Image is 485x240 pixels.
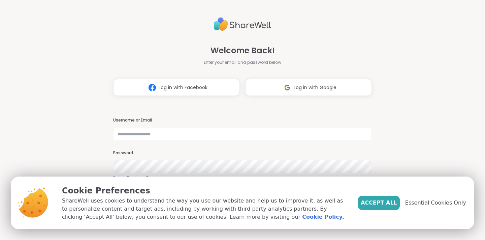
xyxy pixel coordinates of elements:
button: Log in with Google [245,79,372,96]
span: Accept All [361,199,397,207]
button: Log in with Facebook [113,79,240,96]
button: Accept All [358,196,400,210]
span: Essential Cookies Only [405,199,466,207]
a: Cookie Policy. [302,213,344,221]
span: Welcome Back! [211,45,275,57]
h3: Username or Email [113,117,372,123]
h3: Password [113,150,372,156]
span: Log in with Facebook [159,84,207,91]
img: ShareWell Logomark [281,81,294,94]
p: Cookie Preferences [62,185,347,197]
span: Log in with Google [294,84,336,91]
img: ShareWell Logomark [146,81,159,94]
img: ShareWell Logo [214,15,271,34]
p: ShareWell uses cookies to understand the way you use our website and help us to improve it, as we... [62,197,347,221]
span: Enter your email and password below [204,59,281,65]
a: Forgot Password? [113,175,372,181]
